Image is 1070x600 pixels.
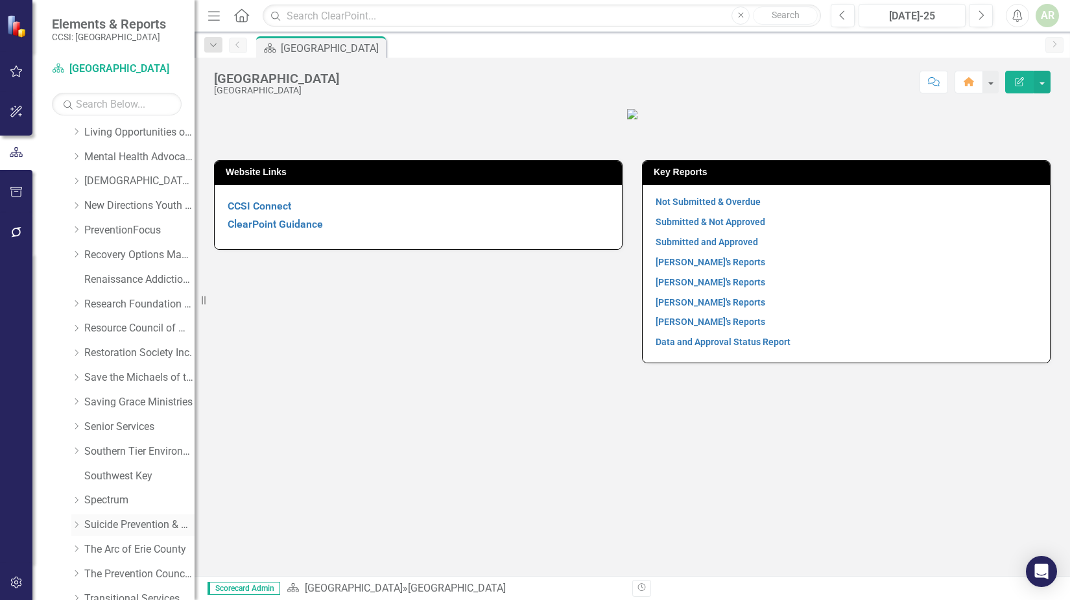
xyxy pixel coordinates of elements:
[656,297,765,307] a: [PERSON_NAME]'s Reports
[1036,4,1059,27] button: AR
[84,370,195,385] a: Save the Michaels of the World
[84,297,195,312] a: Research Foundation of SUNY
[84,150,195,165] a: Mental Health Advocates
[84,346,195,361] a: Restoration Society Inc.
[52,32,166,42] small: CCSI: [GEOGRAPHIC_DATA]
[656,257,765,267] a: [PERSON_NAME]'s Reports
[214,71,339,86] div: [GEOGRAPHIC_DATA]
[52,16,166,32] span: Elements & Reports
[84,542,195,557] a: The Arc of Erie County
[656,317,765,327] a: [PERSON_NAME]'s Reports
[84,272,195,287] a: Renaissance Addiction Services, Inc.
[84,248,195,263] a: Recovery Options Made Easy
[753,6,818,25] button: Search
[656,337,791,347] a: Data and Approval Status Report
[52,62,182,77] a: [GEOGRAPHIC_DATA]
[6,15,29,38] img: ClearPoint Strategy
[226,167,615,177] h3: Website Links
[84,198,195,213] a: New Directions Youth & Family Services, Inc.
[654,167,1043,177] h3: Key Reports
[281,40,383,56] div: [GEOGRAPHIC_DATA]
[656,217,765,227] a: Submitted & Not Approved
[627,109,637,119] img: ECDMH%20Logo%20png.PNG
[84,395,195,410] a: Saving Grace Ministries
[656,197,761,207] a: Not Submitted & Overdue
[1026,556,1057,587] div: Open Intercom Messenger
[84,223,195,238] a: PreventionFocus
[228,218,323,230] a: ClearPoint Guidance
[84,321,195,336] a: Resource Council of WNY
[52,93,182,115] input: Search Below...
[84,567,195,582] a: The Prevention Council of Erie County
[305,582,403,594] a: [GEOGRAPHIC_DATA]
[656,237,758,247] a: Submitted and Approved
[263,5,821,27] input: Search ClearPoint...
[859,4,966,27] button: [DATE]-25
[214,86,339,95] div: [GEOGRAPHIC_DATA]
[656,277,765,287] a: [PERSON_NAME]'s Reports
[84,125,195,140] a: Living Opportunities of DePaul
[772,10,800,20] span: Search
[84,174,195,189] a: [DEMOGRAPHIC_DATA] Comm Svces
[208,582,280,595] span: Scorecard Admin
[84,493,195,508] a: Spectrum
[84,469,195,484] a: Southwest Key
[84,420,195,435] a: Senior Services
[287,581,623,596] div: »
[84,444,195,459] a: Southern Tier Environments for Living
[863,8,961,24] div: [DATE]-25
[228,200,291,212] a: CCSI Connect
[408,582,506,594] div: [GEOGRAPHIC_DATA]
[84,518,195,533] a: Suicide Prevention & Crisis Services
